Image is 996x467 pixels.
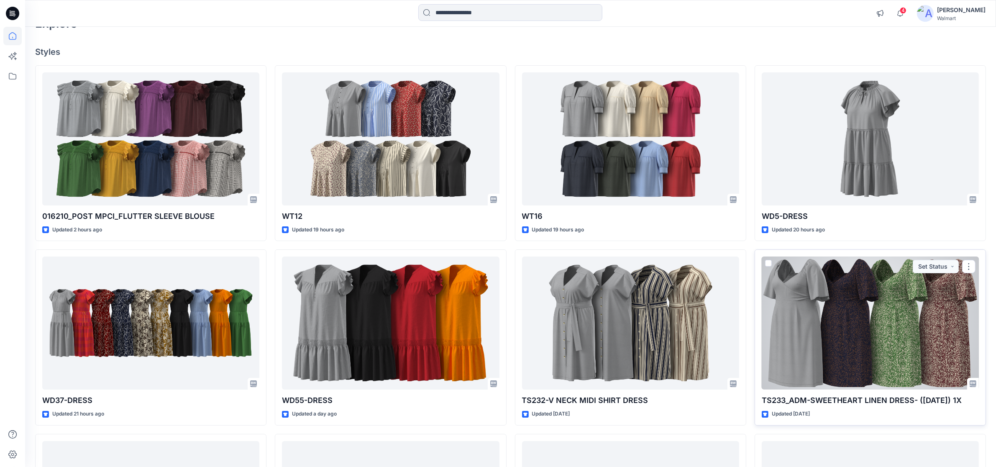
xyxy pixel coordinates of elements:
[282,210,499,222] p: WT12
[532,410,570,418] p: Updated [DATE]
[762,210,979,222] p: WD5-DRESS
[762,72,979,205] a: WD5-DRESS
[937,5,986,15] div: [PERSON_NAME]
[522,72,739,205] a: WT16
[762,257,979,390] a: TS233_ADM-SWEETHEART LINEN DRESS- (22-06-25) 1X
[42,210,259,222] p: 016210_POST MPCI_FLUTTER SLEEVE BLOUSE
[282,395,499,406] p: WD55-DRESS
[532,226,584,234] p: Updated 19 hours ago
[917,5,934,22] img: avatar
[282,257,499,390] a: WD55-DRESS
[42,395,259,406] p: WD37-DRESS
[35,17,77,30] h2: Explore
[292,226,344,234] p: Updated 19 hours ago
[522,210,739,222] p: WT16
[937,15,986,21] div: Walmart
[900,7,906,14] span: 4
[292,410,337,418] p: Updated a day ago
[52,226,102,234] p: Updated 2 hours ago
[52,410,104,418] p: Updated 21 hours ago
[282,72,499,205] a: WT12
[762,395,979,406] p: TS233_ADM-SWEETHEART LINEN DRESS- ([DATE]) 1X
[42,257,259,390] a: WD37-DRESS
[772,226,825,234] p: Updated 20 hours ago
[522,395,739,406] p: TS232-V NECK MIDI SHIRT DRESS
[772,410,810,418] p: Updated [DATE]
[35,47,986,57] h4: Styles
[522,257,739,390] a: TS232-V NECK MIDI SHIRT DRESS
[42,72,259,205] a: 016210_POST MPCI_FLUTTER SLEEVE BLOUSE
